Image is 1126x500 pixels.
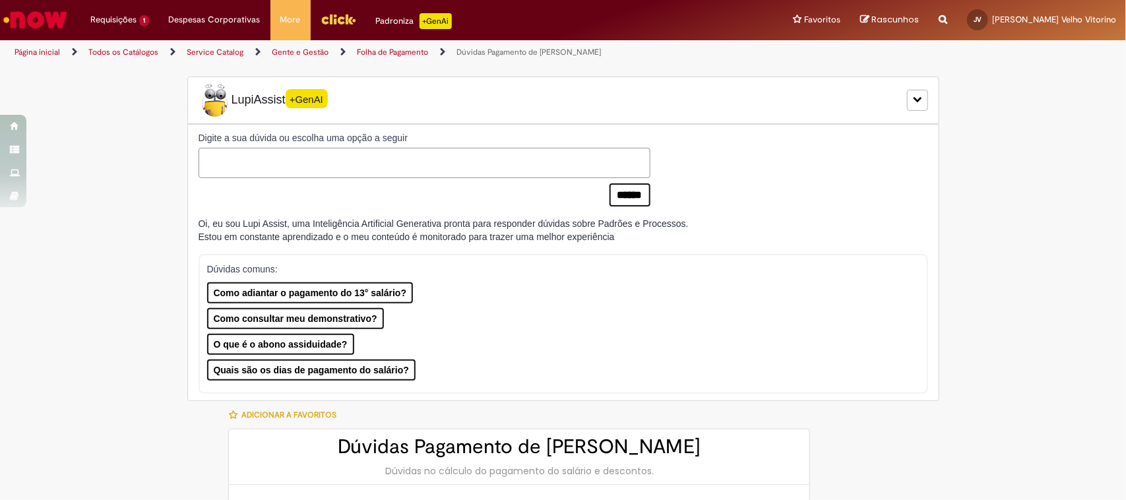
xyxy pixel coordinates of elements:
div: Padroniza [376,13,452,29]
div: Dúvidas no cálculo do pagamento do salário e descontos. [242,464,796,478]
button: Adicionar a Favoritos [228,401,344,429]
a: Folha de Pagamento [357,47,428,57]
span: [PERSON_NAME] Velho Vitorino [992,14,1116,25]
span: Favoritos [804,13,840,26]
span: LupiAssist [199,84,328,117]
a: Todos os Catálogos [88,47,158,57]
img: click_logo_yellow_360x200.png [321,9,356,29]
button: Como consultar meu demonstrativo? [207,308,384,329]
a: Rascunhos [860,14,919,26]
a: Dúvidas Pagamento de [PERSON_NAME] [456,47,601,57]
p: +GenAi [420,13,452,29]
span: +GenAI [286,89,328,108]
span: Rascunhos [871,13,919,26]
div: LupiLupiAssist+GenAI [187,77,939,124]
button: O que é o abono assiduidade? [207,334,354,355]
ul: Trilhas de página [10,40,741,65]
img: ServiceNow [1,7,69,33]
button: Como adiantar o pagamento do 13° salário? [207,282,414,303]
div: Oi, eu sou Lupi Assist, uma Inteligência Artificial Generativa pronta para responder dúvidas sobr... [199,217,689,243]
span: Adicionar a Favoritos [241,410,336,420]
span: JV [974,15,982,24]
a: Página inicial [15,47,60,57]
a: Service Catalog [187,47,243,57]
p: Dúvidas comuns: [207,263,904,276]
a: Gente e Gestão [272,47,328,57]
span: More [280,13,301,26]
span: 1 [139,15,149,26]
span: Requisições [90,13,137,26]
h2: Dúvidas Pagamento de [PERSON_NAME] [242,436,796,458]
button: Quais são os dias de pagamento do salário? [207,359,416,381]
span: Despesas Corporativas [169,13,261,26]
img: Lupi [199,84,232,117]
label: Digite a sua dúvida ou escolha uma opção a seguir [199,131,650,144]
